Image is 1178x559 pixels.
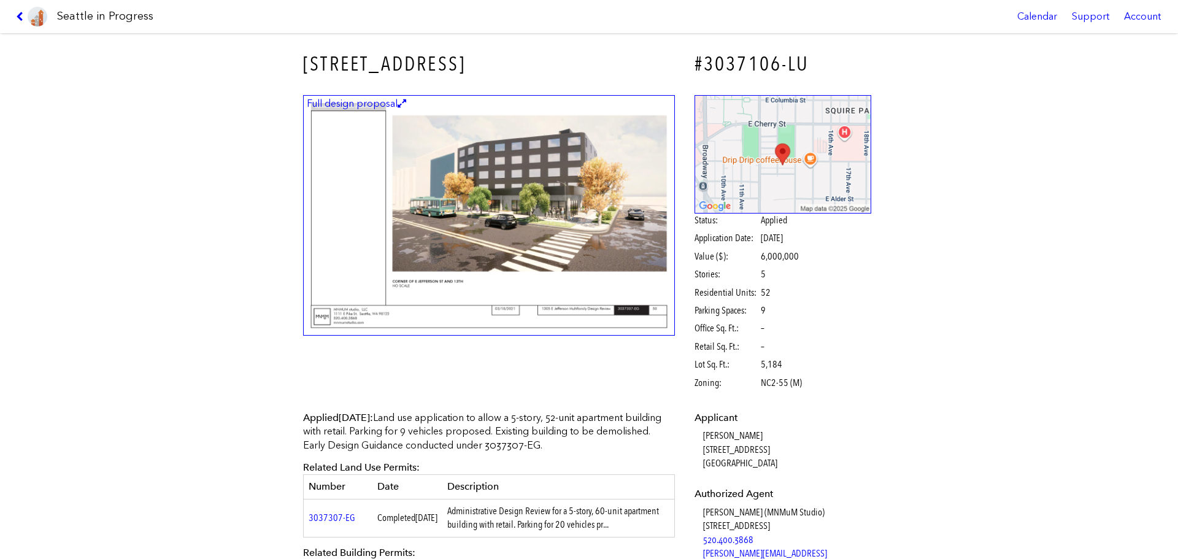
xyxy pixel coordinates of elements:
[303,412,373,423] span: Applied :
[761,286,771,299] span: 52
[442,499,675,537] td: Administrative Design Review for a 5-story, 60-unit apartment building with retail. Parking for 2...
[695,358,759,371] span: Lot Sq. Ft.:
[761,232,783,244] span: [DATE]
[309,512,355,523] a: 3037307-EG
[303,461,420,473] span: Related Land Use Permits:
[761,322,764,335] span: –
[339,412,370,423] span: [DATE]
[442,475,675,499] th: Description
[304,475,372,499] th: Number
[303,95,675,336] img: 50.jpg
[57,9,153,24] h1: Seattle in Progress
[303,95,675,336] a: Full design proposal
[695,487,872,501] dt: Authorized Agent
[695,250,759,263] span: Value ($):
[703,429,872,470] dd: [PERSON_NAME] [STREET_ADDRESS] [GEOGRAPHIC_DATA]
[695,376,759,390] span: Zoning:
[703,534,753,546] a: 520.400.3868
[695,411,872,425] dt: Applicant
[761,358,782,371] span: 5,184
[372,475,442,499] th: Date
[303,411,675,452] p: Land use application to allow a 5-story, 52-unit apartment building with retail. Parking for 9 ve...
[415,512,437,523] span: [DATE]
[695,304,759,317] span: Parking Spaces:
[695,340,759,353] span: Retail Sq. Ft.:
[761,340,764,353] span: –
[372,499,442,537] td: Completed
[695,268,759,281] span: Stories:
[305,97,408,110] figcaption: Full design proposal
[695,322,759,335] span: Office Sq. Ft.:
[761,214,787,227] span: Applied
[761,376,802,390] span: NC2-55 (M)
[761,250,799,263] span: 6,000,000
[695,231,759,245] span: Application Date:
[695,50,872,78] h4: #3037106-LU
[303,50,675,78] h3: [STREET_ADDRESS]
[695,95,872,214] img: staticmap
[761,268,766,281] span: 5
[28,7,47,26] img: favicon-96x96.png
[303,547,415,558] span: Related Building Permits:
[761,304,766,317] span: 9
[695,286,759,299] span: Residential Units:
[695,214,759,227] span: Status:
